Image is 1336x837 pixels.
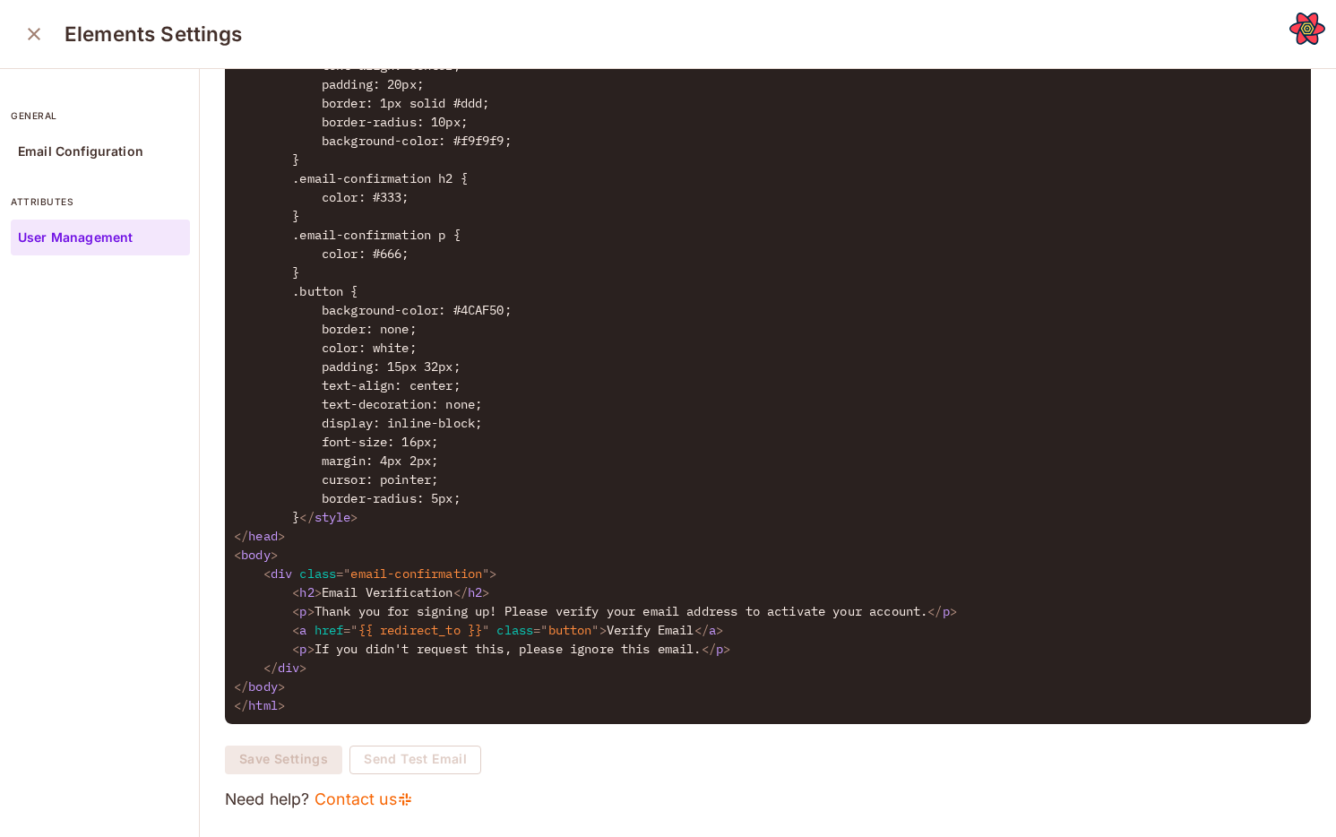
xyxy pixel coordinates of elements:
[1289,11,1325,47] button: Open React Query Devtools
[11,108,190,123] p: general
[16,16,52,52] button: close
[349,746,481,774] button: Send Test Email
[225,789,1311,810] p: Need help?
[11,194,190,209] p: attributes
[225,746,342,774] button: Save Settings
[65,22,243,47] h3: Elements Settings
[315,789,414,810] a: Contact us
[18,230,133,245] p: User Management
[18,144,143,159] p: Email Configuration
